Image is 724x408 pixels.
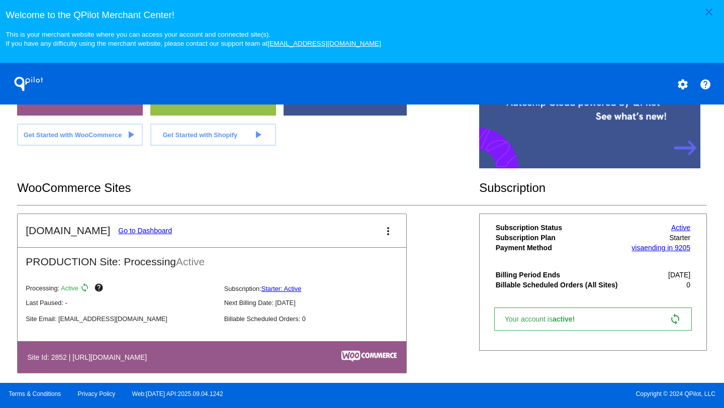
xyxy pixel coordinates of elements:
[494,308,692,331] a: Your account isactive! sync
[224,285,414,292] p: Subscription:
[163,131,238,139] span: Get Started with Shopify
[80,283,92,295] mat-icon: sync
[495,233,626,242] th: Subscription Plan
[224,315,414,323] p: Billable Scheduled Orders: 0
[505,315,585,323] span: Your account is
[677,78,689,90] mat-icon: settings
[495,280,626,289] th: Billable Scheduled Orders (All Sites)
[17,124,143,146] a: Get Started with WooCommerce
[176,256,205,267] span: Active
[631,244,690,252] a: visaending in 9205
[224,299,414,307] p: Next Billing Date: [DATE]
[495,243,626,252] th: Payment Method
[9,390,61,397] a: Terms & Conditions
[669,313,681,325] mat-icon: sync
[61,285,78,292] span: Active
[6,31,381,47] small: This is your merchant website where you can access your account and connected site(s). If you hav...
[9,74,49,94] h1: QPilot
[699,78,711,90] mat-icon: help
[631,244,644,252] span: visa
[252,129,264,141] mat-icon: play_arrow
[703,6,715,18] mat-icon: close
[479,181,707,195] h2: Subscription
[26,225,110,237] h2: [DOMAIN_NAME]
[26,315,216,323] p: Site Email: [EMAIL_ADDRESS][DOMAIN_NAME]
[553,315,580,323] span: active!
[27,353,152,361] h4: Site Id: 2852 | [URL][DOMAIN_NAME]
[94,283,106,295] mat-icon: help
[18,248,406,268] h2: PRODUCTION Site: Processing
[668,271,690,279] span: [DATE]
[6,10,718,21] h3: Welcome to the QPilot Merchant Center!
[495,270,626,279] th: Billing Period Ends
[150,124,276,146] a: Get Started with Shopify
[17,181,479,195] h2: WooCommerce Sites
[371,390,715,397] span: Copyright © 2024 QPilot, LLC
[118,227,172,235] a: Go to Dashboard
[495,223,626,232] th: Subscription Status
[669,234,690,242] span: Starter
[125,129,137,141] mat-icon: play_arrow
[26,283,216,295] p: Processing:
[382,225,394,237] mat-icon: more_vert
[24,131,122,139] span: Get Started with WooCommerce
[686,281,690,289] span: 0
[267,40,381,47] a: [EMAIL_ADDRESS][DOMAIN_NAME]
[671,224,690,232] a: Active
[341,351,397,362] img: c53aa0e5-ae75-48aa-9bee-956650975ee5
[261,285,302,292] a: Starter: Active
[78,390,116,397] a: Privacy Policy
[26,299,216,307] p: Last Paused: -
[132,390,223,397] a: Web:[DATE] API:2025.09.04.1242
